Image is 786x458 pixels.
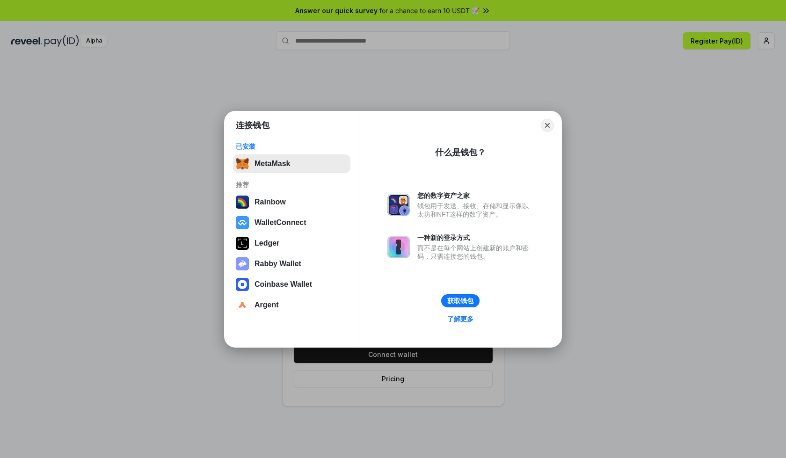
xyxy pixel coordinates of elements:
[233,296,350,314] button: Argent
[233,275,350,294] button: Coinbase Wallet
[233,213,350,232] button: WalletConnect
[255,260,301,268] div: Rabby Wallet
[233,154,350,173] button: MetaMask
[236,196,249,209] img: svg+xml,%3Csvg%20width%3D%22120%22%20height%3D%22120%22%20viewBox%3D%220%200%20120%20120%22%20fil...
[233,234,350,253] button: Ledger
[233,254,350,273] button: Rabby Wallet
[441,294,480,307] button: 获取钱包
[255,280,312,289] div: Coinbase Wallet
[447,315,473,323] div: 了解更多
[435,147,486,158] div: 什么是钱包？
[236,237,249,250] img: svg+xml,%3Csvg%20xmlns%3D%22http%3A%2F%2Fwww.w3.org%2F2000%2Fsvg%22%20width%3D%2228%22%20height%3...
[236,157,249,170] img: svg+xml,%3Csvg%20fill%3D%22none%22%20height%3D%2233%22%20viewBox%3D%220%200%2035%2033%22%20width%...
[442,313,479,325] a: 了解更多
[236,298,249,312] img: svg+xml,%3Csvg%20width%3D%2228%22%20height%3D%2228%22%20viewBox%3D%220%200%2028%2028%22%20fill%3D...
[255,239,279,247] div: Ledger
[236,120,269,131] h1: 连接钱包
[255,218,306,227] div: WalletConnect
[255,198,286,206] div: Rainbow
[236,142,348,151] div: 已安装
[417,191,533,200] div: 您的数字资产之家
[233,193,350,211] button: Rainbow
[541,119,554,132] button: Close
[236,257,249,270] img: svg+xml,%3Csvg%20xmlns%3D%22http%3A%2F%2Fwww.w3.org%2F2000%2Fsvg%22%20fill%3D%22none%22%20viewBox...
[447,297,473,305] div: 获取钱包
[255,160,290,168] div: MetaMask
[236,216,249,229] img: svg+xml,%3Csvg%20width%3D%2228%22%20height%3D%2228%22%20viewBox%3D%220%200%2028%2028%22%20fill%3D...
[387,194,410,216] img: svg+xml,%3Csvg%20xmlns%3D%22http%3A%2F%2Fwww.w3.org%2F2000%2Fsvg%22%20fill%3D%22none%22%20viewBox...
[255,301,279,309] div: Argent
[417,202,533,218] div: 钱包用于发送、接收、存储和显示像以太坊和NFT这样的数字资产。
[417,233,533,242] div: 一种新的登录方式
[236,278,249,291] img: svg+xml,%3Csvg%20width%3D%2228%22%20height%3D%2228%22%20viewBox%3D%220%200%2028%2028%22%20fill%3D...
[417,244,533,261] div: 而不是在每个网站上创建新的账户和密码，只需连接您的钱包。
[236,181,348,189] div: 推荐
[387,236,410,258] img: svg+xml,%3Csvg%20xmlns%3D%22http%3A%2F%2Fwww.w3.org%2F2000%2Fsvg%22%20fill%3D%22none%22%20viewBox...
